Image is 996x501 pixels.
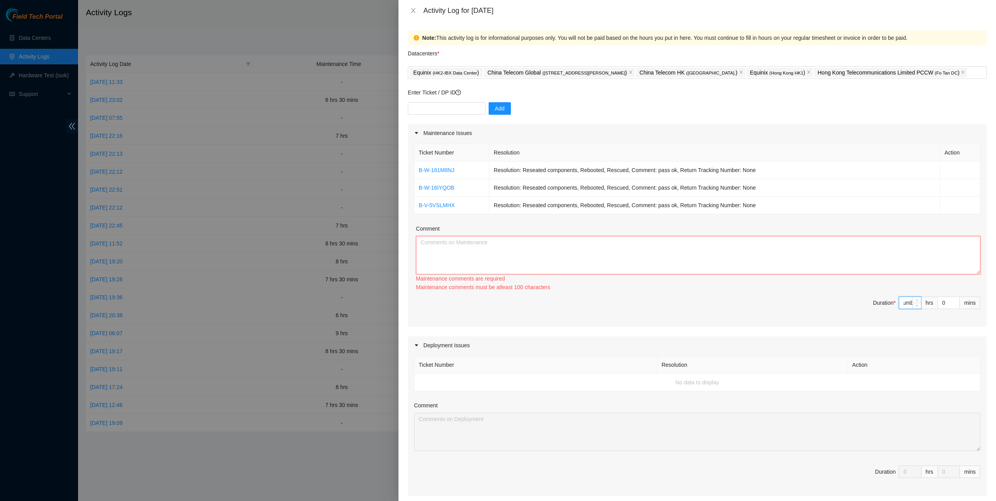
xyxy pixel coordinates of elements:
a: B-V-5VSLMHX [419,202,455,208]
p: China Telecom Global ) [487,68,627,77]
label: Comment [416,224,440,233]
a: B-W-161M8NJ [419,167,455,173]
span: close [739,70,743,75]
td: Resolution: Reseated components, Rebooted, Rescued, Comment: pass ok, Return Tracking Number: None [489,162,940,179]
td: Resolution: Reseated components, Rebooted, Rescued, Comment: pass ok, Return Tracking Number: None [489,179,940,197]
span: ( Hong Kong HK1 [769,71,803,75]
span: ( Fo Tan DC [935,71,958,75]
button: Add [489,102,511,115]
th: Ticket Number [414,144,489,162]
td: No data to display [414,374,980,391]
span: question-circle [455,90,461,95]
p: Datacenters [408,45,439,58]
div: mins [960,465,980,478]
div: Duration [873,298,896,307]
span: ( [STREET_ADDRESS][PERSON_NAME] [542,71,625,75]
span: Increase Value [912,297,921,303]
div: Duration [875,467,896,476]
div: hrs [921,465,938,478]
span: up [915,298,920,302]
span: close [807,70,811,75]
div: Activity Log for [DATE] [423,6,987,15]
span: exclamation-circle [414,35,419,41]
th: Ticket Number [414,356,657,374]
span: caret-right [414,131,419,135]
div: mins [960,297,980,309]
button: Close [408,7,419,14]
p: Enter Ticket / DP ID [408,88,987,97]
th: Resolution [657,356,848,374]
span: caret-right [414,343,419,348]
div: hrs [921,297,938,309]
span: close [629,70,633,75]
span: Add [495,104,505,113]
p: Equinix ) [413,68,479,77]
span: down [915,304,920,308]
th: Action [848,356,980,374]
td: Resolution: Reseated components, Rebooted, Rescued, Comment: pass ok, Return Tracking Number: None [489,197,940,214]
textarea: Comment [416,236,980,274]
th: Action [940,144,980,162]
span: ( [GEOGRAPHIC_DATA]. [686,71,736,75]
th: Resolution [489,144,940,162]
div: Deployment Issues [408,336,987,354]
a: B-W-16IYQOB [419,185,455,191]
span: close [410,7,416,14]
strong: Note: [422,34,436,42]
div: Maintenance Issues [408,124,987,142]
span: Decrease Value [912,303,921,309]
p: Hong Kong Telecommunications Limited PCCW ) [818,68,959,77]
div: Maintenance comments are required [416,274,980,283]
p: China Telecom HK ) [640,68,738,77]
textarea: Comment [414,413,980,451]
span: close [961,70,965,75]
div: This activity log is for informational purposes only. You will not be paid based on the hours you... [422,34,981,42]
div: Maintenance comments must be atleast 100 characters [416,283,980,291]
span: ( HK2-IBX Data Center [433,71,477,75]
p: Equinix ) [750,68,805,77]
label: Comment [414,401,438,410]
